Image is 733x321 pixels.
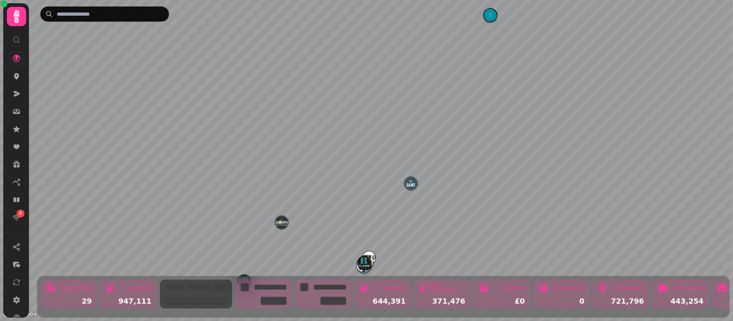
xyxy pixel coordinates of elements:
[359,256,372,269] button: The Queens Arms
[479,298,525,305] div: £0
[238,276,251,291] div: Map marker
[358,257,371,270] button: The Rutland Hotel
[357,259,370,274] div: Map marker
[674,286,704,290] div: SMS Opt-ins
[358,256,371,272] div: Map marker
[554,286,584,290] div: Transactions
[360,255,373,268] button: The Basement
[2,309,38,319] a: Mapbox logo
[405,177,417,192] div: Map marker
[358,256,371,269] button: Crave Loyalty
[357,259,370,272] button: The Fountain
[130,286,151,290] div: Contacts
[363,251,376,264] button: Cold Town Beer
[419,298,465,305] div: 371,476
[237,275,250,288] button: The Smoking Fox
[275,216,288,229] button: The Meadowpark
[504,286,525,290] div: Revenue
[237,275,250,290] div: Map marker
[615,286,644,290] div: Interactions
[363,251,376,267] div: Map marker
[275,216,288,231] div: Map marker
[360,298,406,305] div: 644,391
[62,286,92,290] div: Total Venues
[238,275,251,288] button: The Raven
[8,210,25,226] a: 2
[358,257,371,272] div: Map marker
[539,298,584,305] div: 0
[431,283,465,293] div: New Customers
[380,286,406,290] div: Customers
[19,211,22,216] span: 2
[238,276,251,288] button: The Spiritualist Glasgow
[405,177,417,190] button: The Saint
[238,275,251,290] div: Map marker
[359,256,372,272] div: Map marker
[105,298,151,305] div: 947,111
[360,255,373,271] div: Map marker
[46,298,92,305] div: 29
[598,298,644,305] div: 721,796
[658,298,704,305] div: 443,254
